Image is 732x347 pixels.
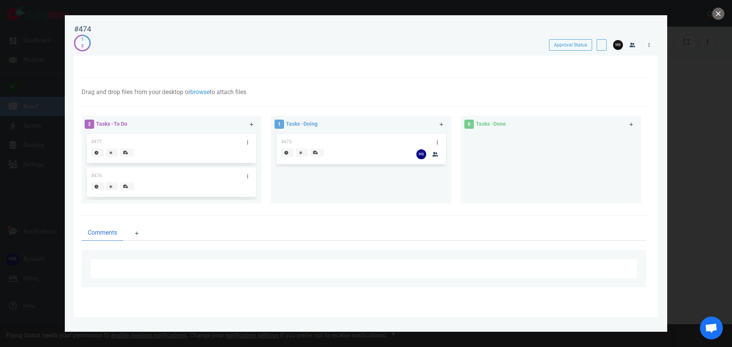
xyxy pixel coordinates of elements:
[82,88,190,96] span: Drag and drop files from your desktop or
[81,43,83,50] div: 2
[96,121,127,127] span: Tasks - To Do
[700,317,723,339] div: Open de chat
[281,139,292,144] span: #475
[91,139,102,144] span: #477
[74,24,91,34] div: #474
[286,121,318,127] span: Tasks - Doing
[210,88,246,96] span: to attach files
[476,121,506,127] span: Tasks - Done
[712,8,724,20] button: close
[81,37,83,43] div: 1
[549,39,592,51] button: Approval Status
[613,40,623,50] img: 26
[464,120,474,129] span: 0
[274,120,284,129] span: 1
[85,120,94,129] span: 2
[416,149,426,159] img: 26
[88,228,117,237] span: Comments
[190,88,210,96] a: browse
[91,173,102,178] span: #476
